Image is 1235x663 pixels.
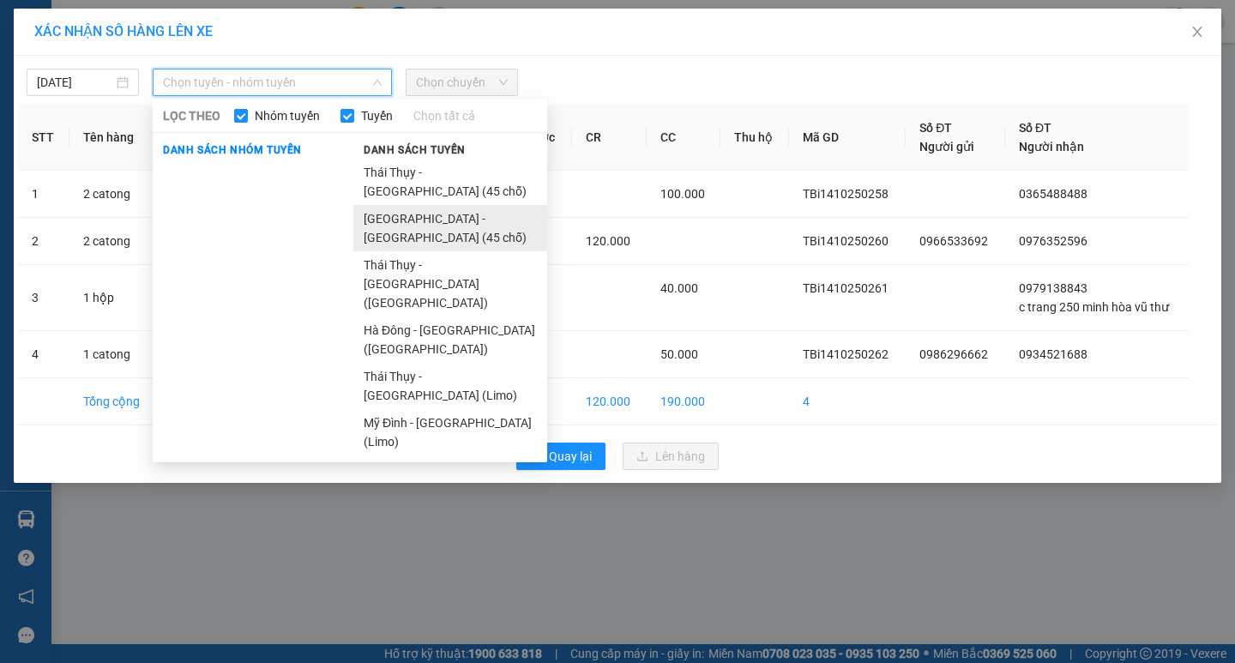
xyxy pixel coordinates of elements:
button: uploadLên hàng [623,443,719,470]
input: 14/10/2025 [37,73,113,92]
li: [GEOGRAPHIC_DATA] - [GEOGRAPHIC_DATA] (45 chỗ) [353,205,547,251]
span: 0986296662 [919,347,988,361]
td: Tổng cộng [69,378,156,425]
th: STT [18,105,69,171]
span: 40.000 [660,281,698,295]
span: 0979138843 [1019,281,1087,295]
button: Close [1173,9,1221,57]
span: 0966533692 [919,234,988,248]
li: Thái Thụy - [GEOGRAPHIC_DATA] ([GEOGRAPHIC_DATA]) [353,251,547,316]
span: 100.000 [660,187,705,201]
td: 120.000 [572,378,647,425]
span: 0976352596 [1019,234,1087,248]
li: Mỹ Đình - [GEOGRAPHIC_DATA] (Limo) [353,409,547,455]
th: CR [572,105,647,171]
li: Thái Thụy - [GEOGRAPHIC_DATA] (45 chỗ) [353,159,547,205]
td: 1 [18,171,69,218]
span: 0365488488 [1019,187,1087,201]
span: c trang 250 minh hòa vũ thư [1019,300,1169,314]
span: Số ĐT [1019,121,1051,135]
span: Danh sách nhóm tuyến [153,142,312,158]
span: 0934521688 [1019,347,1087,361]
span: LỌC THEO [163,106,220,125]
span: Nhóm tuyến [248,106,327,125]
span: Tuyến [354,106,400,125]
button: rollbackQuay lại [516,443,605,470]
span: 50.000 [660,347,698,361]
span: close [1190,25,1204,39]
td: 4 [789,378,906,425]
td: 2 [18,218,69,265]
td: 1 hộp [69,265,156,331]
span: Chọn tuyến - nhóm tuyến [163,69,382,95]
th: Mã GD [789,105,906,171]
th: Thu hộ [720,105,789,171]
td: 2 catong [69,218,156,265]
span: XÁC NHẬN SỐ HÀNG LÊN XE [34,23,213,39]
span: Người nhận [1019,140,1084,154]
li: Hà Đông - [GEOGRAPHIC_DATA] ([GEOGRAPHIC_DATA]) [353,316,547,363]
td: 4 [18,331,69,378]
th: CC [647,105,721,171]
span: Số ĐT [919,121,952,135]
th: Tên hàng [69,105,156,171]
td: 190.000 [647,378,721,425]
span: Quay lại [549,447,592,466]
span: TBi1410250262 [803,347,889,361]
span: Chọn chuyến [416,69,508,95]
li: Thái Thụy - [GEOGRAPHIC_DATA] (Limo) [353,363,547,409]
span: TBi1410250261 [803,281,889,295]
a: Chọn tất cả [413,106,475,125]
span: TBi1410250258 [803,187,889,201]
td: 3 [18,265,69,331]
span: Người gửi [919,140,974,154]
td: 2 catong [69,171,156,218]
span: 120.000 [586,234,630,248]
span: down [372,77,383,87]
span: TBi1410250260 [803,234,889,248]
span: Danh sách tuyến [353,142,476,158]
td: 1 catong [69,331,156,378]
